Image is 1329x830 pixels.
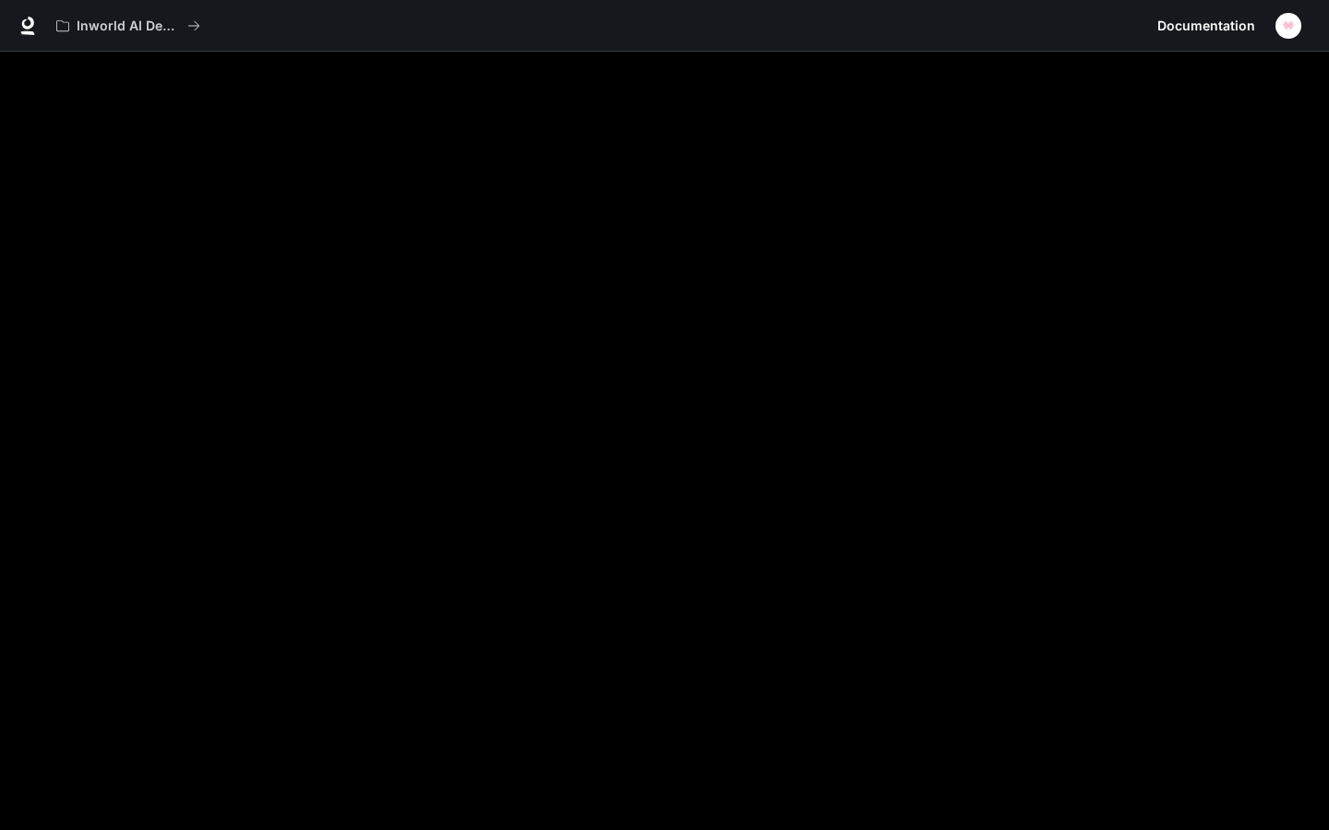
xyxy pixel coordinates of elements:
[48,7,209,44] button: All workspaces
[1150,7,1263,44] a: Documentation
[1275,13,1301,39] img: User avatar
[77,18,180,34] p: Inworld AI Demos
[1157,15,1255,38] span: Documentation
[1270,7,1307,44] button: User avatar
